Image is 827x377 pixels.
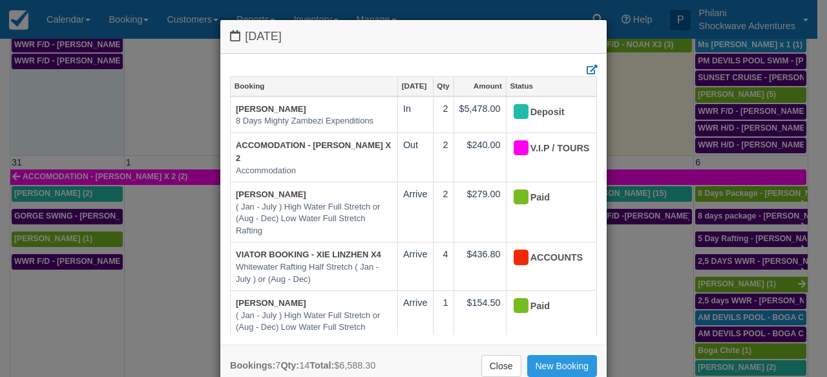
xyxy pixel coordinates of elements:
td: 1 [433,291,454,351]
strong: Total: [309,360,334,371]
td: Out [397,133,433,182]
td: 2 [433,133,454,182]
td: $279.00 [454,182,506,242]
td: $154.50 [454,291,506,351]
td: 4 [433,242,454,291]
strong: Bookings: [230,360,275,371]
h4: [DATE] [230,30,597,43]
a: Amount [454,77,506,95]
td: Arrive [397,242,433,291]
div: Paid [512,296,580,317]
a: [PERSON_NAME] [236,104,306,114]
td: $5,478.00 [454,96,506,133]
td: 2 [433,182,454,242]
a: VIATOR BOOKING - XIE LINZHEN X4 [236,250,381,259]
em: Whitewater Rafting Half Stretch ( Jan - July ) or (Aug - Dec) [236,261,392,285]
div: ACCOUNTS [512,248,580,268]
div: Deposit [512,102,580,123]
em: 8 Days Mighty Zambezi Expenditions [236,115,392,127]
em: Accommodation [236,165,392,177]
div: Paid [512,188,580,208]
div: 7 14 $6,588.30 [230,359,375,372]
a: [DATE] [398,77,433,95]
td: Arrive [397,291,433,351]
em: ( Jan - July ) High Water Full Stretch or (Aug - Dec) Low Water Full Stretch Rafting [236,310,392,346]
a: New Booking [527,355,598,377]
td: 2 [433,96,454,133]
div: V.I.P / TOURS [512,138,580,159]
a: Status [507,77,596,95]
a: Close [481,355,521,377]
a: [PERSON_NAME] [236,189,306,199]
td: $240.00 [454,133,506,182]
a: Qty [434,77,454,95]
td: Arrive [397,182,433,242]
em: ( Jan - July ) High Water Full Stretch or (Aug - Dec) Low Water Full Stretch Rafting [236,201,392,237]
td: $436.80 [454,242,506,291]
strong: Qty: [280,360,299,371]
a: Booking [231,77,397,95]
td: In [397,96,433,133]
a: [PERSON_NAME] [236,298,306,308]
a: ACCOMODATION - [PERSON_NAME] X 2 [236,140,391,164]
